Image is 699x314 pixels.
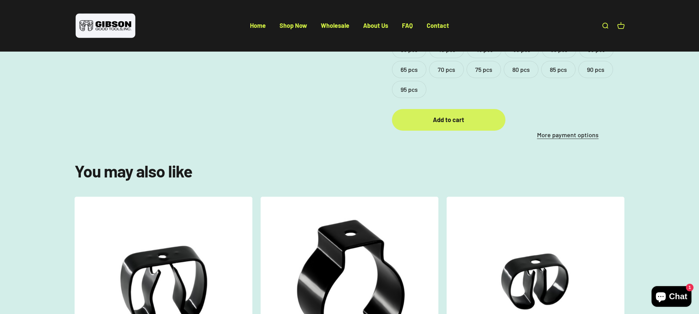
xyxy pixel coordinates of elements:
div: Add to cart [406,115,492,125]
a: Contact [427,22,449,29]
a: About Us [363,22,388,29]
iframe: PayPal-paypal [511,109,624,124]
inbox-online-store-chat: Shopify online store chat [649,286,693,308]
a: Shop Now [280,22,307,29]
a: Wholesale [321,22,349,29]
a: Home [250,22,266,29]
a: More payment options [511,130,624,140]
a: FAQ [402,22,413,29]
button: Add to cart [392,109,505,131]
split-lines: You may also like [75,161,193,181]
